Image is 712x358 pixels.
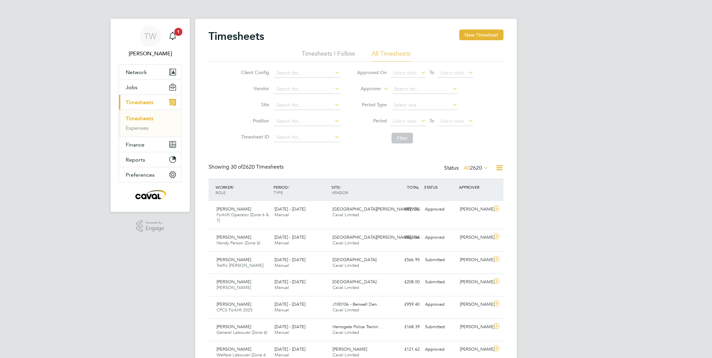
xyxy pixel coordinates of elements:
span: [DATE] - [DATE] [275,324,305,330]
span: 2620 Timesheets [231,164,284,170]
div: PERIOD [272,181,330,198]
div: Approved [422,232,457,243]
li: All Timesheets [372,50,411,62]
span: To [427,116,436,125]
div: Approved [422,204,457,215]
h2: Timesheets [209,29,264,43]
span: [DATE] - [DATE] [275,234,305,240]
div: [PERSON_NAME] [457,204,492,215]
div: Showing [209,164,285,171]
div: £168.39 [388,321,422,333]
span: Finance [126,141,144,148]
span: [GEOGRAPHIC_DATA][PERSON_NAME], Be… [333,234,423,240]
input: Search for... [392,84,458,94]
span: Select date [393,118,417,124]
img: caval-logo-retina.png [133,189,167,200]
div: Submitted [422,277,457,288]
span: 1 [174,28,182,36]
span: Manual [275,285,289,290]
span: VENDOR [332,190,348,195]
span: [PERSON_NAME] [217,324,251,330]
span: Caval Limited [333,285,359,290]
label: Period [357,118,387,124]
input: Select one [392,101,458,110]
div: £959.40 [388,299,422,310]
span: J100106 - Benwell Den… [333,301,381,307]
span: Select date [440,70,464,76]
input: Search for... [274,84,340,94]
label: Approved On [357,69,387,75]
input: Search for... [274,133,340,142]
span: Select date [393,70,417,76]
span: Manual [275,240,289,246]
label: Vendor [239,85,269,92]
a: Timesheets [126,115,154,122]
span: TW [144,32,157,41]
div: £121.62 [388,344,422,355]
span: [PERSON_NAME] [217,285,251,290]
span: Select date [440,118,464,124]
div: APPROVER [457,181,492,193]
button: Timesheets [119,95,181,110]
span: Forklift Operator (Zone 6 & 7) [217,212,269,223]
a: Go to home page [119,189,182,200]
span: General Labourer (Zone 6) [217,330,267,335]
span: Network [126,69,147,75]
span: Manual [275,352,289,358]
span: Manual [275,330,289,335]
span: Jobs [126,84,137,91]
div: £566.95 [388,254,422,265]
span: [PERSON_NAME] [217,234,251,240]
span: Timesheets [126,99,154,106]
span: [PERSON_NAME] [217,346,251,352]
div: [PERSON_NAME] [457,254,492,265]
span: Preferences [126,172,155,178]
span: To [427,68,436,77]
label: Approver [351,85,381,92]
li: Timesheets I Follow [302,50,355,62]
label: Site [239,102,269,108]
span: Manual [275,307,289,313]
a: TW[PERSON_NAME] [119,25,182,58]
span: / [340,184,341,190]
label: Period Type [357,102,387,108]
div: Submitted [422,321,457,333]
div: [PERSON_NAME] [457,232,492,243]
span: 30 of [231,164,243,170]
span: / [288,184,289,190]
label: All [464,165,489,171]
span: [PERSON_NAME] [217,301,251,307]
span: [PERSON_NAME] [217,279,251,285]
span: Caval Limited [333,330,359,335]
div: Approved [422,344,457,355]
span: Handy Person (Zone 6) [217,240,260,246]
div: £899.73 [388,204,422,215]
div: Approved [422,299,457,310]
button: Finance [119,137,181,152]
span: Traffic [PERSON_NAME] [217,262,263,268]
input: Search for... [274,101,340,110]
span: [PERSON_NAME] [333,346,367,352]
span: [PERSON_NAME] [217,206,251,212]
span: Manual [275,262,289,268]
div: Submitted [422,254,457,265]
div: [PERSON_NAME] [457,321,492,333]
span: Manual [275,212,289,218]
span: Tim Wells [119,50,182,58]
span: [DATE] - [DATE] [275,346,305,352]
span: Powered by [145,220,164,226]
button: Network [119,65,181,79]
label: Client Config [239,69,269,75]
span: [DATE] - [DATE] [275,301,305,307]
span: [PERSON_NAME] [217,257,251,262]
span: [DATE] - [DATE] [275,257,305,262]
span: [GEOGRAPHIC_DATA] [333,257,376,262]
label: Timesheet ID [239,134,269,140]
span: Harrogate Police Trainin… [333,324,382,330]
div: Status [444,164,490,173]
a: Expenses [126,125,149,131]
span: Caval Limited [333,240,359,246]
span: Reports [126,157,145,163]
span: Engage [145,226,164,231]
div: STATUS [422,181,457,193]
